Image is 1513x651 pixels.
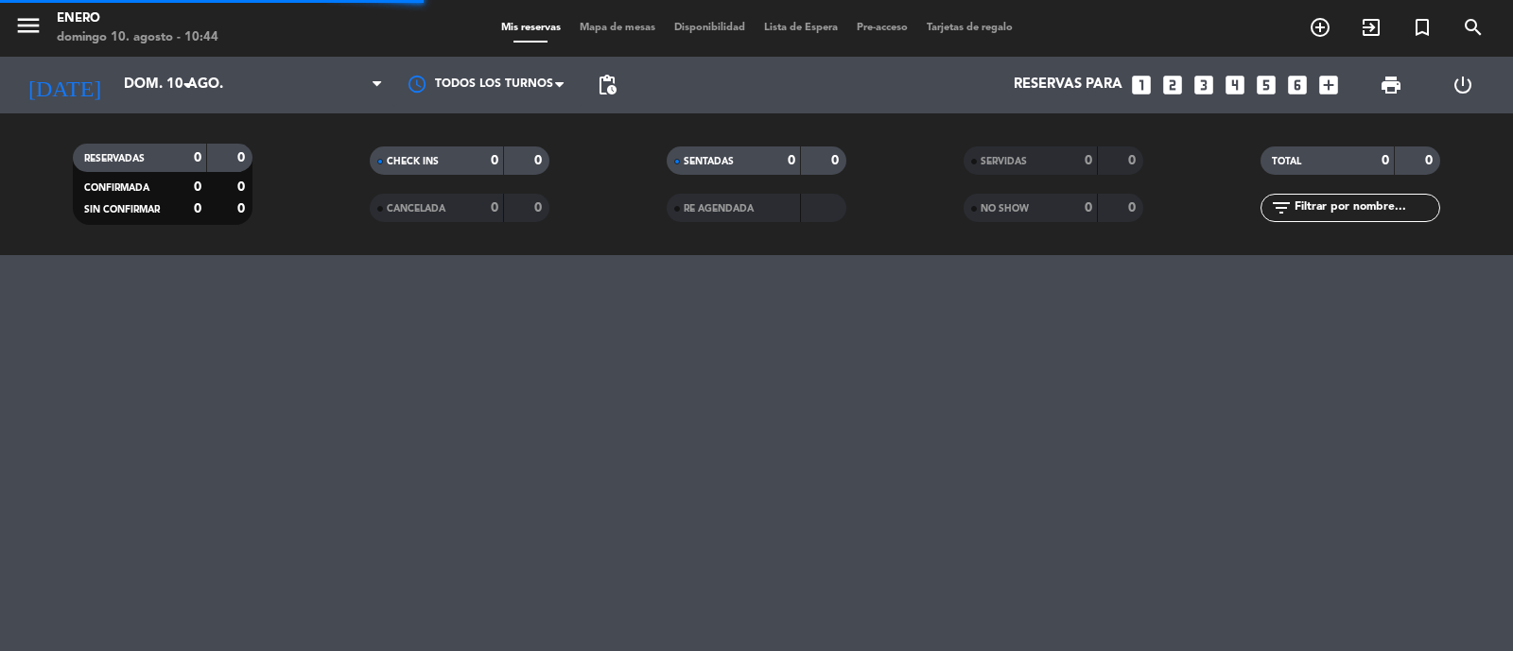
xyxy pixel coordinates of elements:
[534,201,546,214] strong: 0
[194,180,201,194] strong: 0
[194,202,201,215] strong: 0
[387,157,439,166] span: CHECK INS
[534,154,546,167] strong: 0
[84,205,160,214] span: SIN CONFIRMAR
[1129,73,1154,97] i: looks_one
[237,180,249,194] strong: 0
[1085,154,1092,167] strong: 0
[596,74,618,96] span: pending_actions
[491,154,498,167] strong: 0
[1380,74,1402,96] span: print
[1128,154,1139,167] strong: 0
[1285,73,1310,97] i: looks_6
[1085,201,1092,214] strong: 0
[1316,73,1341,97] i: add_box
[684,204,754,214] span: RE AGENDADA
[684,157,734,166] span: SENTADAS
[1411,16,1434,39] i: turned_in_not
[57,28,218,47] div: domingo 10. agosto - 10:44
[831,154,843,167] strong: 0
[1272,157,1301,166] span: TOTAL
[917,23,1022,33] span: Tarjetas de regalo
[1425,154,1436,167] strong: 0
[1128,201,1139,214] strong: 0
[1014,77,1122,94] span: Reservas para
[1382,154,1389,167] strong: 0
[1254,73,1278,97] i: looks_5
[57,9,218,28] div: Enero
[788,154,795,167] strong: 0
[14,64,114,106] i: [DATE]
[14,11,43,46] button: menu
[176,74,199,96] i: arrow_drop_down
[1223,73,1247,97] i: looks_4
[847,23,917,33] span: Pre-acceso
[1452,74,1474,96] i: power_settings_new
[1160,73,1185,97] i: looks_two
[387,204,445,214] span: CANCELADA
[1309,16,1331,39] i: add_circle_outline
[981,204,1029,214] span: NO SHOW
[981,157,1027,166] span: SERVIDAS
[492,23,570,33] span: Mis reservas
[14,11,43,40] i: menu
[755,23,847,33] span: Lista de Espera
[237,202,249,215] strong: 0
[570,23,665,33] span: Mapa de mesas
[1360,16,1383,39] i: exit_to_app
[665,23,755,33] span: Disponibilidad
[194,151,201,164] strong: 0
[237,151,249,164] strong: 0
[1427,57,1499,113] div: LOG OUT
[1293,197,1439,218] input: Filtrar por nombre...
[491,201,498,214] strong: 0
[1462,16,1485,39] i: search
[1270,197,1293,219] i: filter_list
[1191,73,1216,97] i: looks_3
[84,183,149,193] span: CONFIRMADA
[84,154,145,163] span: RESERVADAS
